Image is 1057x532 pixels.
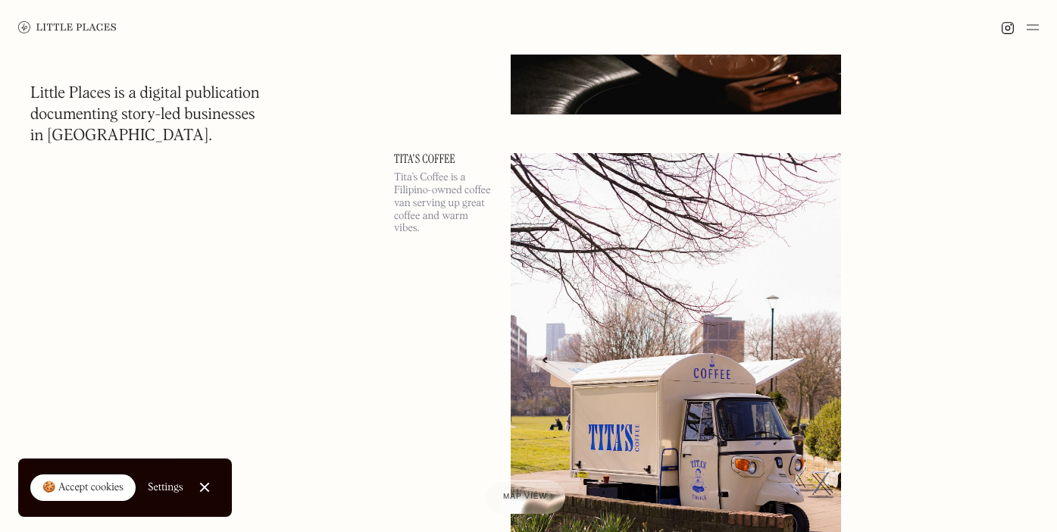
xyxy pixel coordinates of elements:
div: Close Cookie Popup [204,487,205,488]
a: Tita's Coffee [394,153,493,165]
a: 🍪 Accept cookies [30,474,136,502]
div: 🍪 Accept cookies [42,480,124,496]
span: Map view [503,493,547,501]
a: Settings [148,471,183,505]
a: Map view [485,480,565,514]
a: Close Cookie Popup [189,472,220,502]
h1: Little Places is a digital publication documenting story-led businesses in [GEOGRAPHIC_DATA]. [30,83,260,147]
p: Tita’s Coffee is a Filipino-owned coffee van serving up great coffee and warm vibes. [394,171,493,235]
div: Settings [148,482,183,493]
